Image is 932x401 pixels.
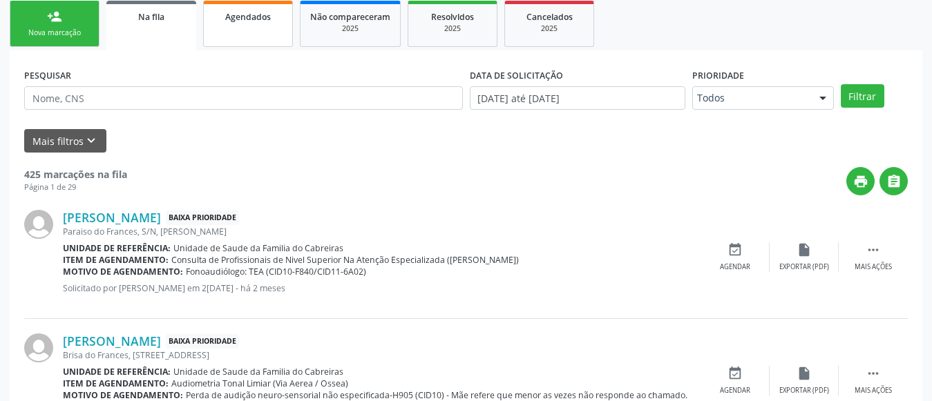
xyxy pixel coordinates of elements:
[84,133,99,148] i: keyboard_arrow_down
[470,65,563,86] label: DATA DE SOLICITAÇÃO
[63,210,161,225] a: [PERSON_NAME]
[310,23,390,34] div: 2025
[692,65,744,86] label: Prioridade
[63,266,183,277] b: Motivo de agendamento:
[20,28,89,38] div: Nova marcação
[24,129,106,153] button: Mais filtroskeyboard_arrow_down
[24,210,53,239] img: img
[166,211,239,225] span: Baixa Prioridade
[855,262,892,272] div: Mais ações
[720,262,750,272] div: Agendar
[526,11,573,23] span: Cancelados
[63,349,701,361] div: Brisa do Frances, [STREET_ADDRESS]
[24,65,71,86] label: PESQUISAR
[866,242,881,257] i: 
[63,226,701,237] div: Paraiso do Frances, S/N, [PERSON_NAME]
[24,168,127,181] strong: 425 marcações na fila
[63,389,183,401] b: Motivo de agendamento:
[63,366,171,378] b: Unidade de referência:
[697,91,806,105] span: Todos
[63,378,169,389] b: Item de agendamento:
[886,174,902,189] i: 
[720,386,750,395] div: Agendar
[310,11,390,23] span: Não compareceram
[515,23,584,34] div: 2025
[138,11,164,23] span: Na fila
[173,242,343,254] span: Unidade de Saude da Familia do Cabreiras
[779,386,829,395] div: Exportar (PDF)
[173,366,343,378] span: Unidade de Saude da Familia do Cabreiras
[225,11,271,23] span: Agendados
[24,86,463,110] input: Nome, CNS
[866,366,881,381] i: 
[431,11,474,23] span: Resolvidos
[727,242,743,257] i: event_available
[418,23,487,34] div: 2025
[63,282,701,294] p: Solicitado por [PERSON_NAME] em 2[DATE] - há 2 meses
[24,333,53,362] img: img
[171,254,519,266] span: Consulta de Profissionais de Nivel Superior Na Atenção Especializada ([PERSON_NAME])
[853,174,868,189] i: print
[63,254,169,266] b: Item de agendamento:
[855,386,892,395] div: Mais ações
[879,167,908,195] button: 
[841,84,884,108] button: Filtrar
[470,86,685,110] input: Selecione um intervalo
[727,366,743,381] i: event_available
[47,9,62,24] div: person_add
[846,167,875,195] button: print
[797,366,812,381] i: insert_drive_file
[186,266,366,277] span: Fonoaudiólogo: TEA (CID10-F840/CID11-6A02)
[779,262,829,272] div: Exportar (PDF)
[166,334,239,349] span: Baixa Prioridade
[63,242,171,254] b: Unidade de referência:
[186,389,687,401] span: Perda de audição neuro-sensorial não especificada-H905 (CID10) - Mãe refere que menor as vezes nã...
[63,333,161,349] a: [PERSON_NAME]
[797,242,812,257] i: insert_drive_file
[171,378,348,389] span: Audiometria Tonal Limiar (Via Aerea / Ossea)
[24,182,127,193] div: Página 1 de 29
